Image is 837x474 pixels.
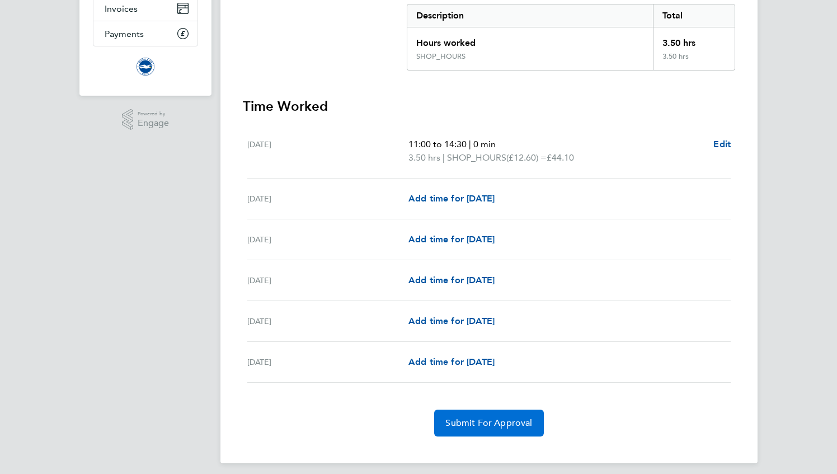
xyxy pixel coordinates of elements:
[408,316,495,326] span: Add time for [DATE]
[247,192,408,205] div: [DATE]
[243,97,735,115] h3: Time Worked
[93,21,198,46] a: Payments
[408,275,495,285] span: Add time for [DATE]
[247,138,408,165] div: [DATE]
[653,27,735,52] div: 3.50 hrs
[407,27,653,52] div: Hours worked
[713,139,731,149] span: Edit
[408,355,495,369] a: Add time for [DATE]
[138,109,169,119] span: Powered by
[469,139,471,149] span: |
[447,151,506,165] span: SHOP_HOURS
[407,4,735,71] div: Summary
[408,356,495,367] span: Add time for [DATE]
[434,410,543,437] button: Submit For Approval
[408,192,495,205] a: Add time for [DATE]
[407,4,653,27] div: Description
[408,274,495,287] a: Add time for [DATE]
[506,152,547,163] span: (£12.60) =
[408,315,495,328] a: Add time for [DATE]
[713,138,731,151] a: Edit
[137,58,154,76] img: brightonandhovealbion-logo-retina.png
[408,152,440,163] span: 3.50 hrs
[247,274,408,287] div: [DATE]
[247,233,408,246] div: [DATE]
[408,233,495,246] a: Add time for [DATE]
[247,355,408,369] div: [DATE]
[408,234,495,245] span: Add time for [DATE]
[653,4,735,27] div: Total
[416,52,465,61] div: SHOP_HOURS
[653,52,735,70] div: 3.50 hrs
[408,139,467,149] span: 11:00 to 14:30
[473,139,496,149] span: 0 min
[122,109,170,130] a: Powered byEngage
[445,417,532,429] span: Submit For Approval
[105,3,138,14] span: Invoices
[247,315,408,328] div: [DATE]
[547,152,574,163] span: £44.10
[93,58,198,76] a: Go to home page
[443,152,445,163] span: |
[138,119,169,128] span: Engage
[408,193,495,204] span: Add time for [DATE]
[105,29,144,39] span: Payments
